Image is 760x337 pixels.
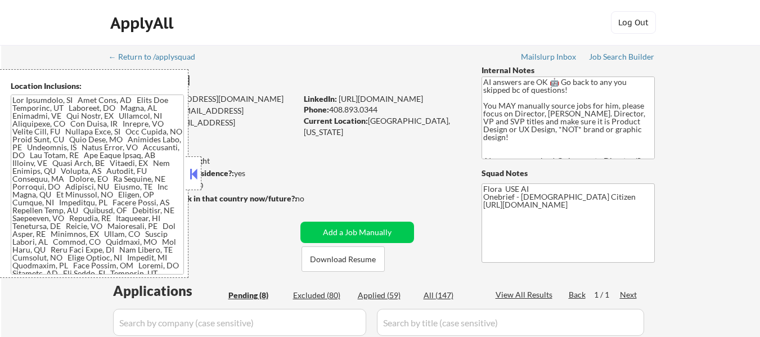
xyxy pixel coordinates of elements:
div: Back [569,289,587,300]
strong: Current Location: [304,116,368,125]
div: 408.893.0344 [304,104,463,115]
button: Download Resume [302,246,385,272]
div: 1 / 1 [594,289,620,300]
div: Mailslurp Inbox [521,53,577,61]
div: Excluded (80) [293,290,349,301]
strong: LinkedIn: [304,94,337,104]
div: [EMAIL_ADDRESS][DOMAIN_NAME] [110,105,296,127]
div: no [295,193,327,204]
div: Next [620,289,638,300]
a: Job Search Builder [589,52,655,64]
strong: Phone: [304,105,329,114]
button: Log Out [611,11,656,34]
div: ← Return to /applysquad [109,53,206,61]
div: Squad Notes [482,168,655,179]
a: ← Return to /applysquad [109,52,206,64]
button: Add a Job Manually [300,222,414,243]
input: Search by company (case sensitive) [113,309,366,336]
div: ApplyAll [110,14,177,33]
div: View All Results [496,289,556,300]
div: Job Search Builder [589,53,655,61]
a: Mailslurp Inbox [521,52,577,64]
div: [EMAIL_ADDRESS][DOMAIN_NAME] [110,117,296,139]
strong: Will need Visa to work in that country now/future?: [110,194,297,203]
div: Applications [113,284,224,298]
div: Location Inclusions: [11,80,184,92]
div: Applied (59) [358,290,414,301]
div: All (147) [424,290,480,301]
div: 59 sent / 200 bought [109,155,296,167]
a: [URL][DOMAIN_NAME] [339,94,423,104]
input: Search by title (case sensitive) [377,309,644,336]
div: [PERSON_NAME] [110,73,341,87]
div: [EMAIL_ADDRESS][DOMAIN_NAME] [110,93,296,105]
div: Internal Notes [482,65,655,76]
div: $275,000 [109,180,296,191]
div: Pending (8) [228,290,285,301]
div: [GEOGRAPHIC_DATA], [US_STATE] [304,115,463,137]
